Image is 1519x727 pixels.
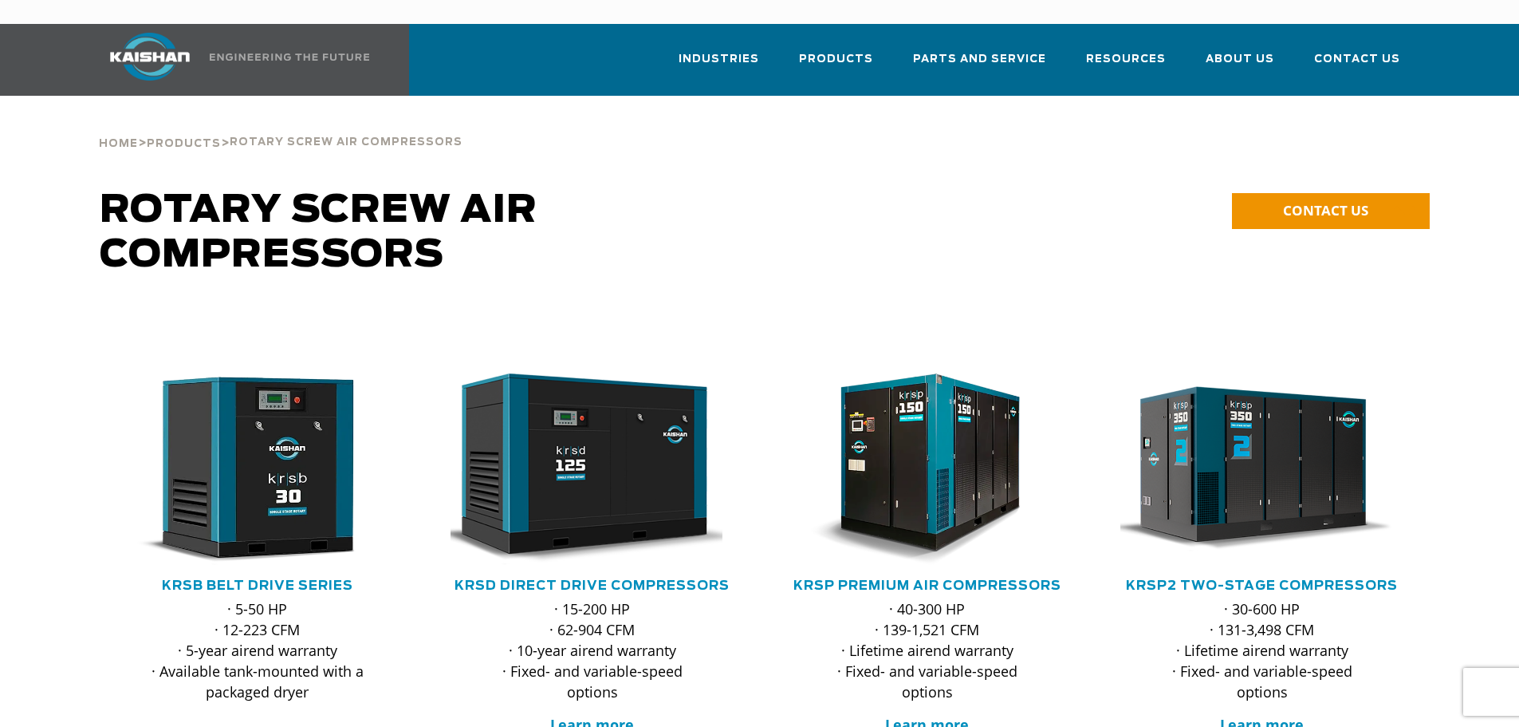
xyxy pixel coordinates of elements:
img: krsb30 [104,373,388,565]
div: krsp150 [785,373,1069,565]
a: Contact Us [1314,38,1400,93]
span: Products [799,50,873,69]
p: · 40-300 HP · 139-1,521 CFM · Lifetime airend warranty · Fixed- and variable-speed options [817,599,1037,702]
img: krsp350 [1108,373,1392,565]
p: · 15-200 HP · 62-904 CFM · 10-year airend warranty · Fixed- and variable-speed options [482,599,702,702]
a: KRSP Premium Air Compressors [793,579,1061,592]
span: Products [147,139,221,149]
a: KRSB Belt Drive Series [162,579,353,592]
a: About Us [1206,38,1274,93]
a: Kaishan USA [90,24,372,96]
div: krsp350 [1120,373,1404,565]
span: Industries [679,50,759,69]
span: Contact Us [1314,50,1400,69]
a: Products [799,38,873,93]
a: KRSP2 Two-Stage Compressors [1126,579,1398,592]
a: Resources [1086,38,1166,93]
span: Rotary Screw Air Compressors [230,137,462,148]
span: CONTACT US [1283,201,1368,219]
p: · 30-600 HP · 131-3,498 CFM · Lifetime airend warranty · Fixed- and variable-speed options [1152,599,1372,702]
a: KRSD Direct Drive Compressors [455,579,730,592]
span: Rotary Screw Air Compressors [100,192,537,275]
div: krsb30 [116,373,399,565]
a: Industries [679,38,759,93]
a: Home [99,136,138,150]
a: CONTACT US [1232,193,1430,229]
span: Home [99,139,138,149]
div: krsd125 [451,373,734,565]
div: > > [99,96,462,156]
span: Resources [1086,50,1166,69]
span: About Us [1206,50,1274,69]
img: kaishan logo [90,33,210,81]
a: Products [147,136,221,150]
img: krsp150 [773,373,1057,565]
img: Engineering the future [210,53,369,61]
a: Parts and Service [913,38,1046,93]
span: Parts and Service [913,50,1046,69]
img: krsd125 [439,373,722,565]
